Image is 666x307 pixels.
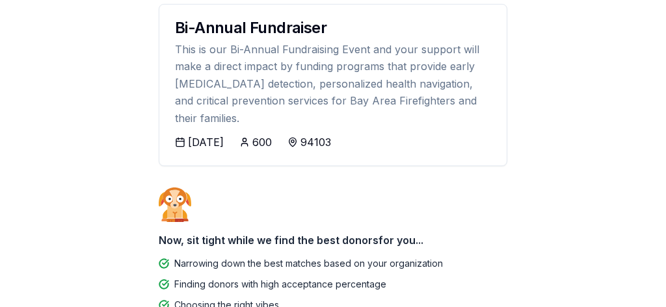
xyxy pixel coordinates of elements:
div: Narrowing down the best matches based on your organization [174,256,443,271]
img: Dog waiting patiently [159,187,191,222]
div: Bi-Annual Fundraiser [175,20,491,36]
div: 600 [252,134,272,150]
div: Finding donors with high acceptance percentage [174,276,386,292]
div: 94103 [300,134,331,150]
div: Now, sit tight while we find the best donors for you... [159,227,507,253]
div: This is our Bi-Annual Fundraising Event and your support will make a direct impact by funding pro... [175,41,491,127]
div: [DATE] [188,134,224,150]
